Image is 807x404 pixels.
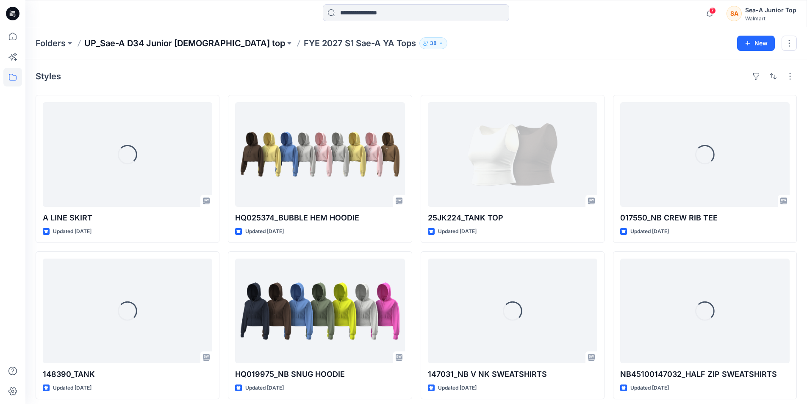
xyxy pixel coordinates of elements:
p: Updated [DATE] [53,384,92,393]
p: HQ025374_BUBBLE HEM HOODIE [235,212,405,224]
p: NB45100147032_HALF ZIP SWEATSHIRTS [620,368,790,380]
p: Updated [DATE] [630,227,669,236]
div: SA [727,6,742,21]
p: A LINE SKIRT [43,212,212,224]
button: 38 [419,37,447,49]
a: UP_Sae-A D34 Junior [DEMOGRAPHIC_DATA] top [84,37,285,49]
p: Updated [DATE] [438,384,477,393]
p: 017550_NB CREW RIB TEE [620,212,790,224]
p: Updated [DATE] [630,384,669,393]
div: Walmart [745,15,796,22]
div: Sea-A Junior Top [745,5,796,15]
p: HQ019975_NB SNUG HOODIE [235,368,405,380]
p: 148390_TANK [43,368,212,380]
p: Updated [DATE] [245,384,284,393]
a: Folders [36,37,66,49]
a: HQ025374_BUBBLE HEM HOODIE [235,102,405,207]
p: Updated [DATE] [53,227,92,236]
p: 147031_NB V NK SWEATSHIRTS [428,368,597,380]
p: Updated [DATE] [438,227,477,236]
span: 7 [709,7,716,14]
p: FYE 2027 S1 Sae-A YA Tops [304,37,416,49]
a: HQ019975_NB SNUG HOODIE [235,259,405,363]
h4: Styles [36,71,61,81]
a: 25JK224_TANK TOP [428,102,597,207]
button: New [737,36,775,51]
p: 25JK224_TANK TOP [428,212,597,224]
p: 38 [430,39,437,48]
p: Updated [DATE] [245,227,284,236]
